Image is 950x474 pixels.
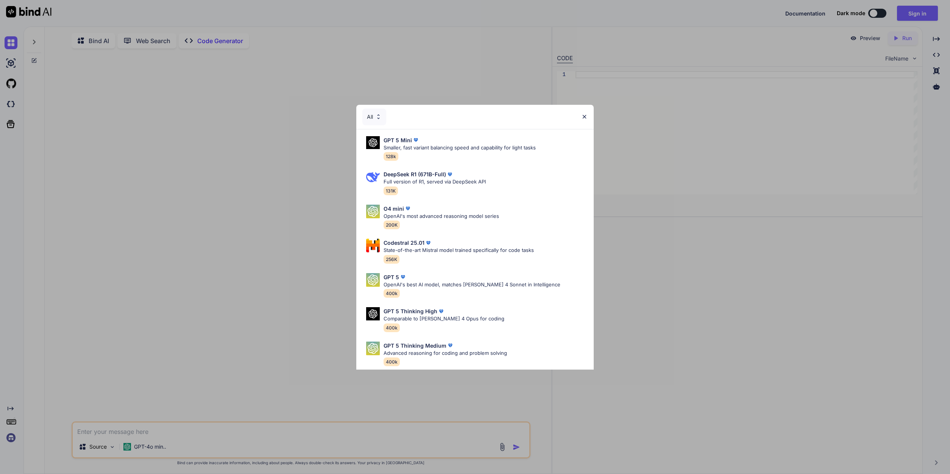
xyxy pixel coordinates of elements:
p: GPT 5 [384,273,399,281]
p: GPT 5 Thinking Medium [384,342,446,350]
img: Pick Models [366,273,380,287]
img: premium [404,205,412,212]
img: premium [446,342,454,349]
span: 400k [384,357,400,366]
p: GPT 5 Thinking High [384,307,437,315]
img: premium [446,171,454,178]
p: OpenAI's best AI model, matches [PERSON_NAME] 4 Sonnet in Intelligence [384,281,560,289]
img: Pick Models [366,170,380,184]
p: Advanced reasoning for coding and problem solving [384,350,507,357]
div: All [362,109,386,125]
p: State-of-the-art Mistral model trained specifically for code tasks [384,247,534,254]
img: premium [424,239,432,247]
img: Pick Models [366,239,380,252]
p: DeepSeek R1 (671B-Full) [384,170,446,178]
img: Pick Models [375,113,382,120]
p: Full version of R1, served via DeepSeek API [384,178,486,186]
span: 128k [384,152,398,161]
span: 256K [384,255,399,264]
p: O4 mini [384,205,404,213]
span: 131K [384,186,398,195]
p: Comparable to [PERSON_NAME] 4 Opus for coding [384,315,504,323]
img: close [581,113,588,120]
span: 400k [384,289,400,298]
img: premium [399,273,407,281]
p: GPT 5 Mini [384,136,412,144]
img: premium [437,308,445,315]
img: Pick Models [366,136,380,149]
img: Pick Models [366,205,380,218]
img: Pick Models [366,342,380,355]
p: Codestral 25.01 [384,239,424,247]
span: 400k [384,323,400,332]
p: Smaller, fast variant balancing speed and capability for light tasks [384,144,536,152]
span: 200K [384,221,400,229]
img: Pick Models [366,307,380,320]
p: OpenAI's most advanced reasoning model series [384,213,499,220]
img: premium [412,136,420,144]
